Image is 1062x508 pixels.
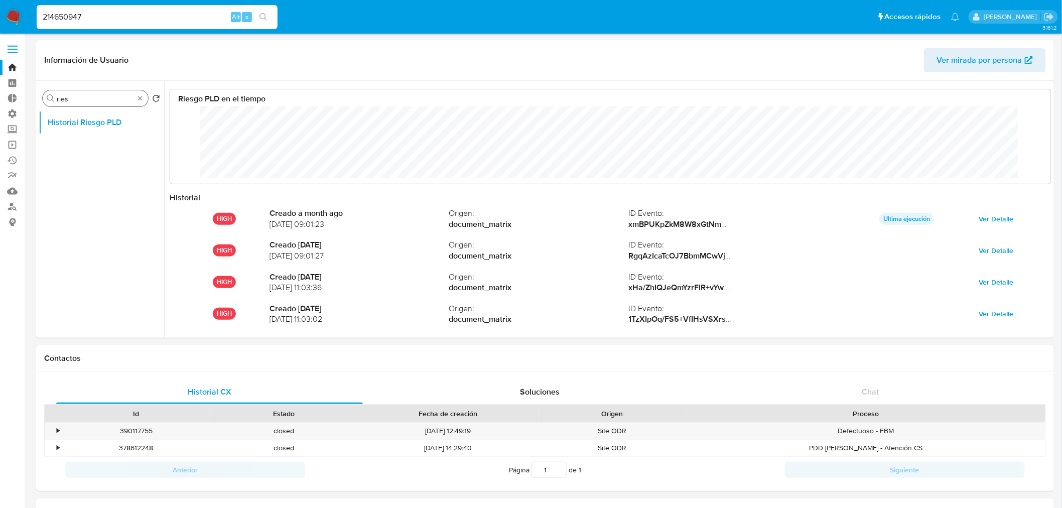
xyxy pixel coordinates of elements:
span: Historial CX [188,386,231,398]
button: Ver Detalle [972,242,1021,259]
span: Soluciones [520,386,560,398]
div: Proceso [693,409,1038,419]
div: Origen [546,409,679,419]
strong: Riesgo PLD en el tiempo [178,93,265,104]
button: Historial Riesgo PLD [39,110,164,135]
span: 1 [579,465,581,475]
span: Ver Detalle [979,275,1014,289]
div: closed [210,440,357,456]
div: Estado [217,409,350,419]
div: Site ODR [539,440,686,456]
button: Ver mirada por persona [924,48,1046,72]
strong: Creado [DATE] [270,303,449,314]
div: • [57,426,59,436]
strong: RgqAzIcaTcOJ7BbmMCwVjjXy1mfK6waSSvkrICHKpc6c8+E1Ivc/8r42siaybQ22qsFGVxvktw+7FvBDx4r0mg== [628,250,1016,262]
strong: 1TzXIpOq/FS5+VfIHsVSXrs6XxAt9Jp4dGbcaJYips8hBUrlC6k1YgVy/gqT7MyDbUY5+1yAfRq9Ye/4TjMTEQ== [628,313,1012,325]
strong: document_matrix [449,314,629,325]
span: [DATE] 09:01:23 [270,219,449,230]
span: Ver Detalle [979,307,1014,321]
strong: Creado [DATE] [270,272,449,283]
div: [DATE] 14:29:40 [357,440,539,456]
span: Ver Detalle [979,212,1014,226]
a: Notificaciones [951,13,960,21]
strong: Creado [DATE] [270,239,449,250]
button: Siguiente [785,462,1025,478]
span: Origen : [449,239,629,250]
div: 378612248 [62,440,210,456]
div: Fecha de creación [364,409,532,419]
span: ID Evento : [628,272,808,283]
button: search-icon [253,10,274,24]
strong: document_matrix [449,282,629,293]
p: HIGH [213,244,236,257]
input: Buscar [57,94,134,103]
a: Salir [1044,12,1054,22]
span: [DATE] 11:03:36 [270,282,449,293]
button: Buscar [47,94,55,102]
span: Origen : [449,208,629,219]
div: Site ODR [539,423,686,439]
span: Página de [509,462,581,478]
h1: Contactos [44,353,1046,363]
input: Buscar usuario o caso... [37,11,278,24]
span: s [245,12,248,22]
span: Ver mirada por persona [937,48,1022,72]
div: 390117755 [62,423,210,439]
span: Ver Detalle [979,243,1014,258]
strong: document_matrix [449,250,629,262]
button: Volver al orden por defecto [152,94,160,105]
button: Ver Detalle [972,306,1021,322]
span: Origen : [449,272,629,283]
strong: xmBPUKpZkM8W8xGtNmKWVgpKFr3IiDOCaBB1BYkYUP/4n0tyfs485ukW3tbASFaFwqJ1GwrOGNmx7V1NjjR5Xg== [628,218,1039,230]
button: Anterior [65,462,305,478]
button: Ver Detalle [972,274,1021,290]
div: Defectuoso - FBM [686,423,1045,439]
span: Accesos rápidos [885,12,941,22]
span: Origen : [449,303,629,314]
p: HIGH [213,308,236,320]
strong: Historial [170,192,200,203]
div: • [57,443,59,453]
div: [DATE] 12:49:19 [357,423,539,439]
span: ID Evento : [628,303,808,314]
span: Chat [862,386,879,398]
div: Id [69,409,203,419]
h1: Información de Usuario [44,55,128,65]
span: ID Evento : [628,208,808,219]
button: Ver Detalle [972,211,1021,227]
strong: xHa/ZhIQJeQmYzrFlR+vYwftb55zXz0EvW+YeGJRNNCgSuwvm8M1FCHSRnh2SNacnzoACbiZ55V1qBlQMMIkIg== [628,282,1030,293]
span: ID Evento : [628,239,808,250]
strong: Creado a month ago [270,208,449,219]
span: [DATE] 09:01:27 [270,250,449,262]
p: HIGH [213,213,236,225]
span: [DATE] 11:03:02 [270,314,449,325]
p: Ultima ejecución [879,213,934,225]
p: HIGH [213,276,236,288]
div: closed [210,423,357,439]
div: PDD [PERSON_NAME] - Atención CS [686,440,1045,456]
button: Borrar [136,94,144,102]
p: ludmila.lanatti@mercadolibre.com [984,12,1040,22]
span: Alt [232,12,240,22]
strong: document_matrix [449,219,629,230]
